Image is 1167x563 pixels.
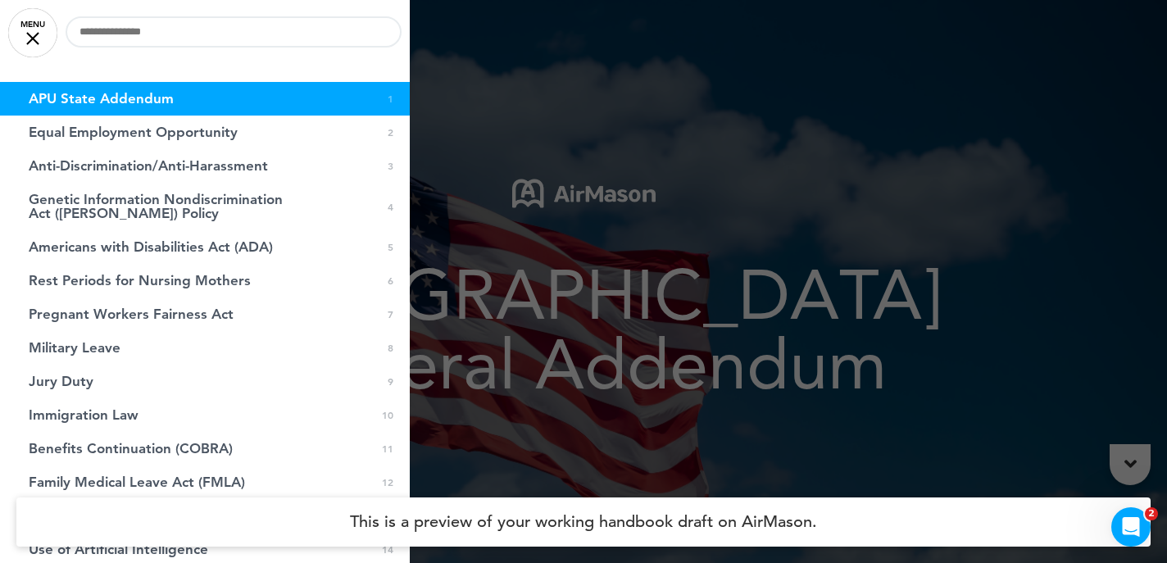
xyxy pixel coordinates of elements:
span: 3 [388,159,393,173]
span: Immigration Law [29,408,138,422]
span: Americans with Disabilities Act (ADA) [29,240,273,254]
span: Family Medical Leave Act (FMLA) [29,475,245,489]
span: 2 [388,125,393,139]
span: 2 [1145,507,1158,520]
span: 4 [388,200,393,214]
span: Anti-Discrimination/Anti-Harassment [29,159,268,173]
span: 7 [388,307,393,321]
span: 14 [382,543,393,556]
a: MENU [8,8,57,57]
span: 1 [388,92,393,106]
span: 10 [382,408,393,422]
span: Use of Artificial Intelligence [29,543,208,556]
span: Rest Periods for Nursing Mothers [29,274,251,288]
span: 6 [388,274,393,288]
span: Military Leave [29,341,120,355]
span: Equal Employment Opportunity [29,125,238,139]
span: 8 [388,341,393,355]
span: Genetic Information Nondiscrimination Act (GINA) Policy [29,193,299,220]
span: 5 [388,240,393,254]
span: Pregnant Workers Fairness Act [29,307,234,321]
span: 11 [382,442,393,456]
span: APU State Addendum [29,92,174,106]
iframe: Intercom live chat [1111,507,1151,547]
span: 9 [388,375,393,388]
h4: This is a preview of your working handbook draft on AirMason. [16,497,1151,547]
span: 12 [382,475,393,489]
span: Benefits Continuation (COBRA) [29,442,233,456]
span: Jury Duty [29,375,93,388]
